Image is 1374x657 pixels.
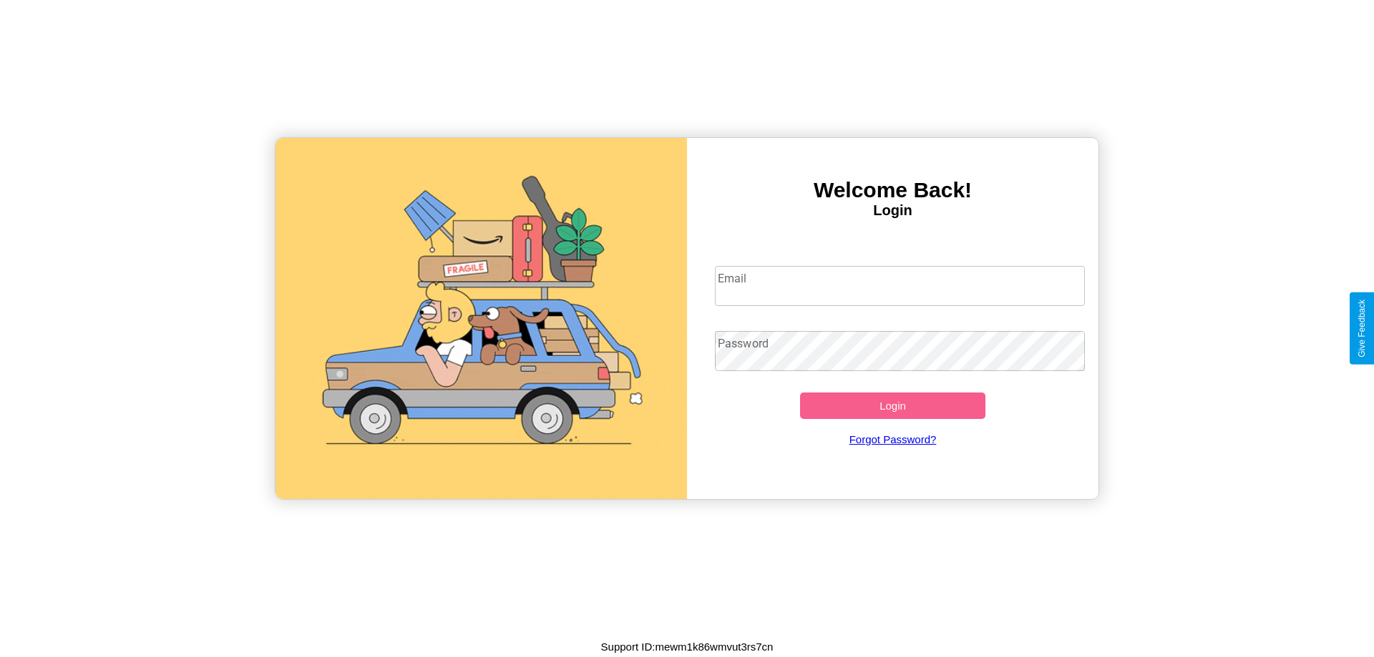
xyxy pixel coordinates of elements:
[800,392,985,419] button: Login
[601,637,774,656] p: Support ID: mewm1k86wmvut3rs7cn
[687,178,1098,202] h3: Welcome Back!
[708,419,1078,460] a: Forgot Password?
[1357,300,1367,357] div: Give Feedback
[687,202,1098,219] h4: Login
[276,138,687,499] img: gif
